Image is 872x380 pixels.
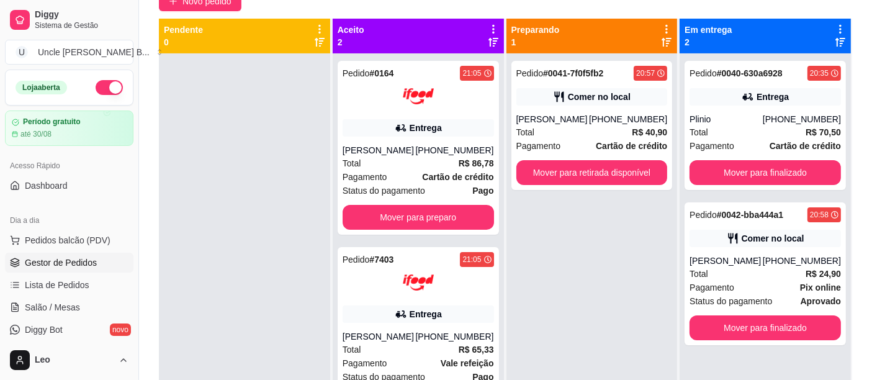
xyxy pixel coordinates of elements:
[806,127,841,137] strong: R$ 70,50
[343,255,370,265] span: Pedido
[369,255,393,265] strong: # 7403
[343,170,387,184] span: Pagamento
[511,36,560,48] p: 1
[685,24,732,36] p: Em entrega
[38,46,150,58] div: Uncle [PERSON_NAME] B ...
[25,279,89,291] span: Lista de Pedidos
[410,308,442,320] div: Entrega
[5,156,133,176] div: Acesso Rápido
[690,281,734,294] span: Pagamento
[717,210,783,220] strong: # 0042-bba444a1
[690,113,763,125] div: Plinio
[770,141,841,151] strong: Cartão de crédito
[415,330,493,343] div: [PHONE_NUMBER]
[369,68,393,78] strong: # 0164
[690,139,734,153] span: Pagamento
[516,125,535,139] span: Total
[5,253,133,273] a: Gestor de Pedidos
[343,156,361,170] span: Total
[5,176,133,196] a: Dashboard
[459,345,494,355] strong: R$ 65,33
[690,294,772,308] span: Status do pagamento
[462,255,481,265] div: 21:05
[763,113,841,125] div: [PHONE_NUMBER]
[20,129,52,139] article: até 30/08
[25,234,110,247] span: Pedidos balcão (PDV)
[516,160,668,185] button: Mover para retirada disponível
[511,24,560,36] p: Preparando
[810,68,829,78] div: 20:35
[516,68,544,78] span: Pedido
[25,323,63,336] span: Diggy Bot
[5,111,133,146] a: Período gratuitoaté 30/08
[810,210,829,220] div: 20:58
[5,5,133,35] a: DiggySistema de Gestão
[164,24,203,36] p: Pendente
[343,330,416,343] div: [PERSON_NAME]
[757,91,789,103] div: Entrega
[5,297,133,317] a: Salão / Mesas
[462,68,481,78] div: 21:05
[96,80,123,95] button: Alterar Status
[459,158,494,168] strong: R$ 86,78
[632,127,667,137] strong: R$ 40,90
[636,68,655,78] div: 20:57
[589,113,667,125] div: [PHONE_NUMBER]
[690,210,717,220] span: Pedido
[35,20,128,30] span: Sistema de Gestão
[690,315,841,340] button: Mover para finalizado
[5,345,133,375] button: Leo
[690,160,841,185] button: Mover para finalizado
[403,267,434,298] img: ifood
[343,356,387,370] span: Pagamento
[5,320,133,340] a: Diggy Botnovo
[690,267,708,281] span: Total
[164,36,203,48] p: 0
[690,125,708,139] span: Total
[516,113,590,125] div: [PERSON_NAME]
[23,117,81,127] article: Período gratuito
[403,81,434,112] img: ifood
[763,255,841,267] div: [PHONE_NUMBER]
[16,46,28,58] span: U
[343,68,370,78] span: Pedido
[806,269,841,279] strong: R$ 24,90
[800,283,841,292] strong: Pix online
[690,68,717,78] span: Pedido
[25,301,80,314] span: Salão / Mesas
[343,205,494,230] button: Mover para preparo
[742,232,804,245] div: Comer no local
[338,24,364,36] p: Aceito
[5,230,133,250] button: Pedidos balcão (PDV)
[441,358,494,368] strong: Vale refeição
[422,172,493,182] strong: Cartão de crédito
[343,184,425,197] span: Status do pagamento
[568,91,631,103] div: Comer no local
[415,144,493,156] div: [PHONE_NUMBER]
[5,275,133,295] a: Lista de Pedidos
[35,9,128,20] span: Diggy
[35,355,114,366] span: Leo
[25,179,68,192] span: Dashboard
[16,81,67,94] div: Loja aberta
[343,144,416,156] div: [PERSON_NAME]
[596,141,667,151] strong: Cartão de crédito
[343,343,361,356] span: Total
[25,256,97,269] span: Gestor de Pedidos
[472,186,493,196] strong: Pago
[516,139,561,153] span: Pagamento
[5,210,133,230] div: Dia a dia
[338,36,364,48] p: 2
[717,68,783,78] strong: # 0040-630a6928
[690,255,763,267] div: [PERSON_NAME]
[801,296,841,306] strong: aprovado
[685,36,732,48] p: 2
[543,68,603,78] strong: # 0041-7f0f5fb2
[410,122,442,134] div: Entrega
[5,40,133,65] button: Select a team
